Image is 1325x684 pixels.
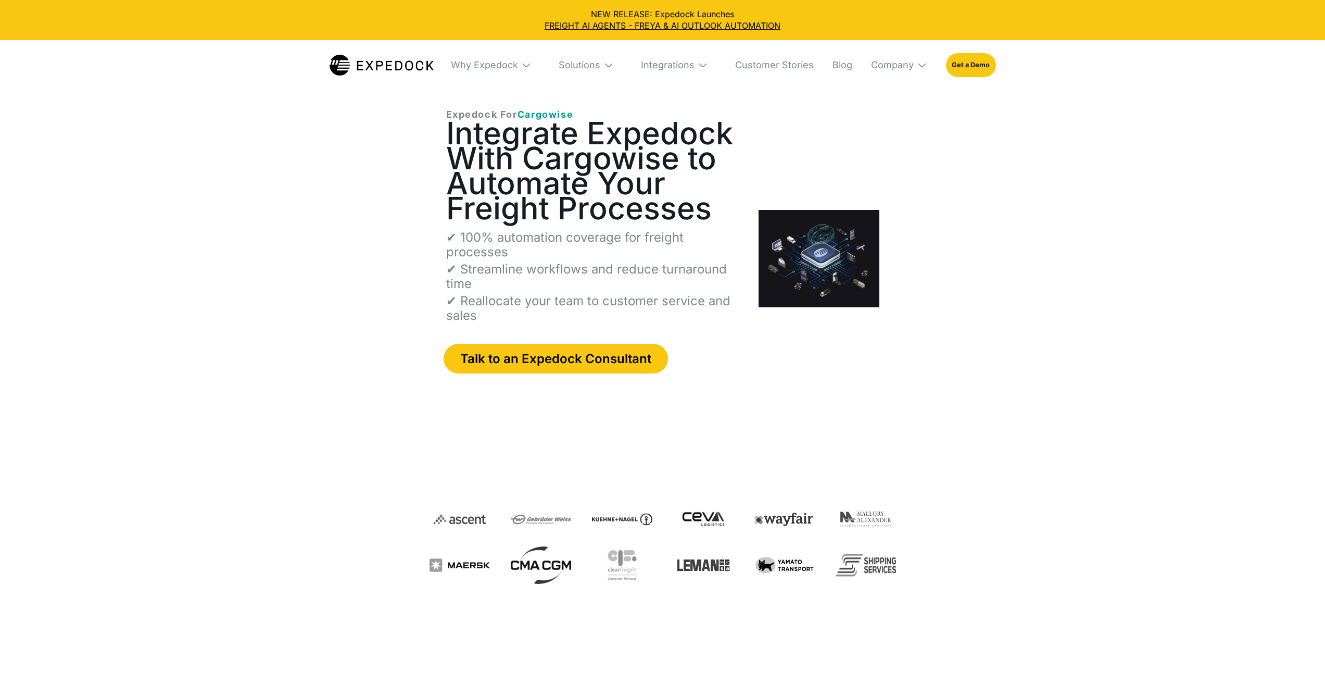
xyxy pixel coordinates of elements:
a: FREIGHT AI AGENTS - FREYA & AI OUTLOOK AUTOMATION [8,20,1317,31]
div: Company [871,59,914,71]
div: Solutions [550,40,622,90]
div: Solutions [559,59,600,71]
a: Get a Demo [946,53,995,77]
div: NEW RELEASE: Expedock Launches [8,8,1317,32]
span: Cargowise [518,109,573,120]
div: Why Expedock [451,59,518,71]
a: Blog [824,40,852,90]
div: Integrations [641,59,695,71]
p: ✔ Reallocate your team to customer service and sales [446,294,742,323]
a: Talk to an Expedock Consultant [444,344,668,374]
a: Customer Stories [727,40,814,90]
p: Expedock For [446,108,573,121]
div: Company [863,40,936,90]
div: Why Expedock [443,40,540,90]
h1: Integrate Expedock With Cargowise to Automate Your Freight Processes [446,121,742,221]
div: Integrations [633,40,716,90]
p: ✔ 100% automation coverage for freight processes [446,230,742,259]
p: ✔ Streamline workflows and reduce turnaround time [446,262,742,291]
a: open lightbox [759,210,879,307]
